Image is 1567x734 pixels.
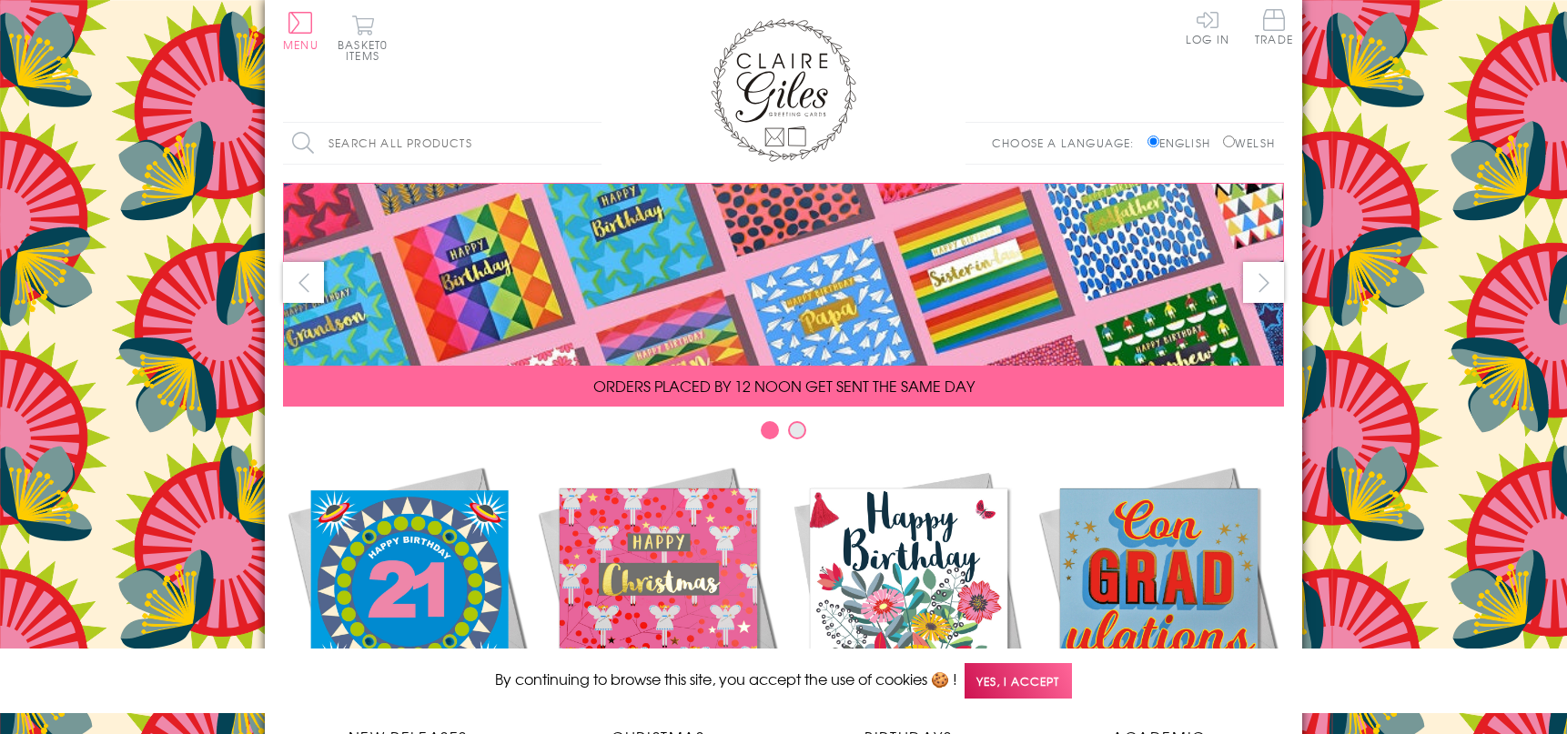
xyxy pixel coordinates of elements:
[1243,262,1284,303] button: next
[1255,9,1293,48] a: Trade
[711,18,856,162] img: Claire Giles Greetings Cards
[283,262,324,303] button: prev
[593,375,975,397] span: ORDERS PLACED BY 12 NOON GET SENT THE SAME DAY
[283,36,318,53] span: Menu
[1255,9,1293,45] span: Trade
[965,663,1072,699] span: Yes, I accept
[283,123,602,164] input: Search all products
[338,15,388,61] button: Basket0 items
[583,123,602,164] input: Search
[1223,136,1235,147] input: Welsh
[1147,135,1219,151] label: English
[1147,136,1159,147] input: English
[1186,9,1229,45] a: Log In
[283,420,1284,448] div: Carousel Pagination
[1223,135,1275,151] label: Welsh
[992,135,1144,151] p: Choose a language:
[788,421,806,439] button: Carousel Page 2
[761,421,779,439] button: Carousel Page 1 (Current Slide)
[283,12,318,50] button: Menu
[346,36,388,64] span: 0 items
